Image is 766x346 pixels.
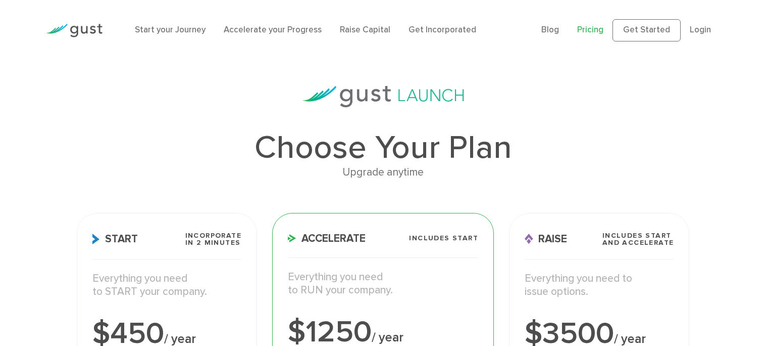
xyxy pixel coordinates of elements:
span: Start [92,234,138,244]
span: / year [372,330,403,345]
a: Get Started [612,19,681,41]
a: Accelerate your Progress [224,25,322,35]
a: Blog [541,25,559,35]
img: Start Icon X2 [92,234,100,244]
img: gust-launch-logos.svg [302,86,464,107]
span: Includes START [409,235,478,242]
a: Raise Capital [340,25,390,35]
div: Upgrade anytime [77,164,690,181]
span: Raise [525,234,567,244]
a: Get Incorporated [408,25,476,35]
p: Everything you need to issue options. [525,272,674,299]
span: Accelerate [288,233,366,244]
img: Gust Logo [46,24,103,37]
a: Start your Journey [135,25,206,35]
h1: Choose Your Plan [77,132,690,164]
a: Pricing [577,25,603,35]
span: Includes START and ACCELERATE [602,232,674,246]
span: Incorporate in 2 Minutes [185,232,241,246]
p: Everything you need to START your company. [92,272,241,299]
a: Login [690,25,711,35]
p: Everything you need to RUN your company. [288,271,478,297]
img: Raise Icon [525,234,533,244]
img: Accelerate Icon [288,234,296,242]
